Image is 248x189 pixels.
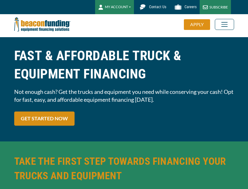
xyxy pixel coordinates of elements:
[184,19,210,30] div: APPLY
[172,2,184,13] img: Beacon Funding Careers
[184,19,215,30] a: APPLY
[14,47,234,83] h1: FAST & AFFORDABLE TRUCK &
[137,2,148,13] img: Beacon Funding chat
[14,88,234,104] span: Not enough cash? Get the trucks and equipment you need while conserving your cash! Opt for fast, ...
[134,2,169,13] a: Contact Us
[14,65,234,83] span: EQUIPMENT FINANCING
[14,154,234,183] h2: TAKE THE FIRST STEP TOWARDS FINANCING YOUR TRUCKS AND EQUIPMENT
[169,2,200,13] a: Careers
[14,112,75,126] a: GET STARTED NOW
[149,5,166,9] span: Contact Us
[14,14,70,35] img: Beacon Funding Corporation logo
[215,19,234,30] button: Toggle navigation
[184,5,197,9] span: Careers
